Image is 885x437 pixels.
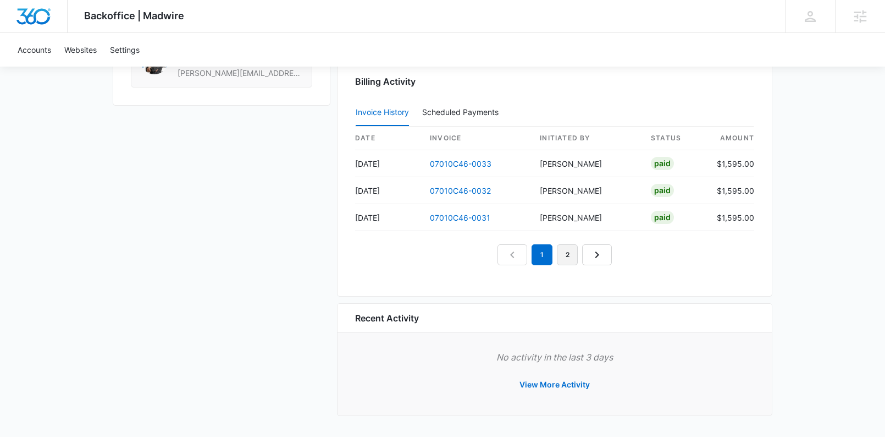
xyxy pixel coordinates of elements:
[582,244,612,265] a: Next Page
[708,177,754,204] td: $1,595.00
[651,211,674,224] div: Paid
[355,351,754,364] p: No activity in the last 3 days
[422,108,503,116] div: Scheduled Payments
[531,204,642,231] td: [PERSON_NAME]
[355,204,421,231] td: [DATE]
[651,184,674,197] div: Paid
[708,150,754,177] td: $1,595.00
[84,10,184,21] span: Backoffice | Madwire
[355,312,419,325] h6: Recent Activity
[497,244,612,265] nav: Pagination
[58,33,103,67] a: Websites
[421,127,531,150] th: invoice
[356,100,409,126] button: Invoice History
[178,68,303,79] span: [PERSON_NAME][EMAIL_ADDRESS][PERSON_NAME][DOMAIN_NAME]
[355,177,421,204] td: [DATE]
[642,127,708,150] th: status
[531,127,642,150] th: Initiated By
[103,33,146,67] a: Settings
[430,186,491,195] a: 07010C46-0032
[11,33,58,67] a: Accounts
[708,204,754,231] td: $1,595.00
[430,213,490,222] a: 07010C46-0031
[508,372,601,398] button: View More Activity
[355,150,421,177] td: [DATE]
[430,159,491,168] a: 07010C46-0033
[355,127,421,150] th: date
[531,177,642,204] td: [PERSON_NAME]
[531,150,642,177] td: [PERSON_NAME]
[651,157,674,170] div: Paid
[532,244,552,265] em: 1
[557,244,578,265] a: Page 2
[355,75,754,88] h3: Billing Activity
[708,127,754,150] th: amount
